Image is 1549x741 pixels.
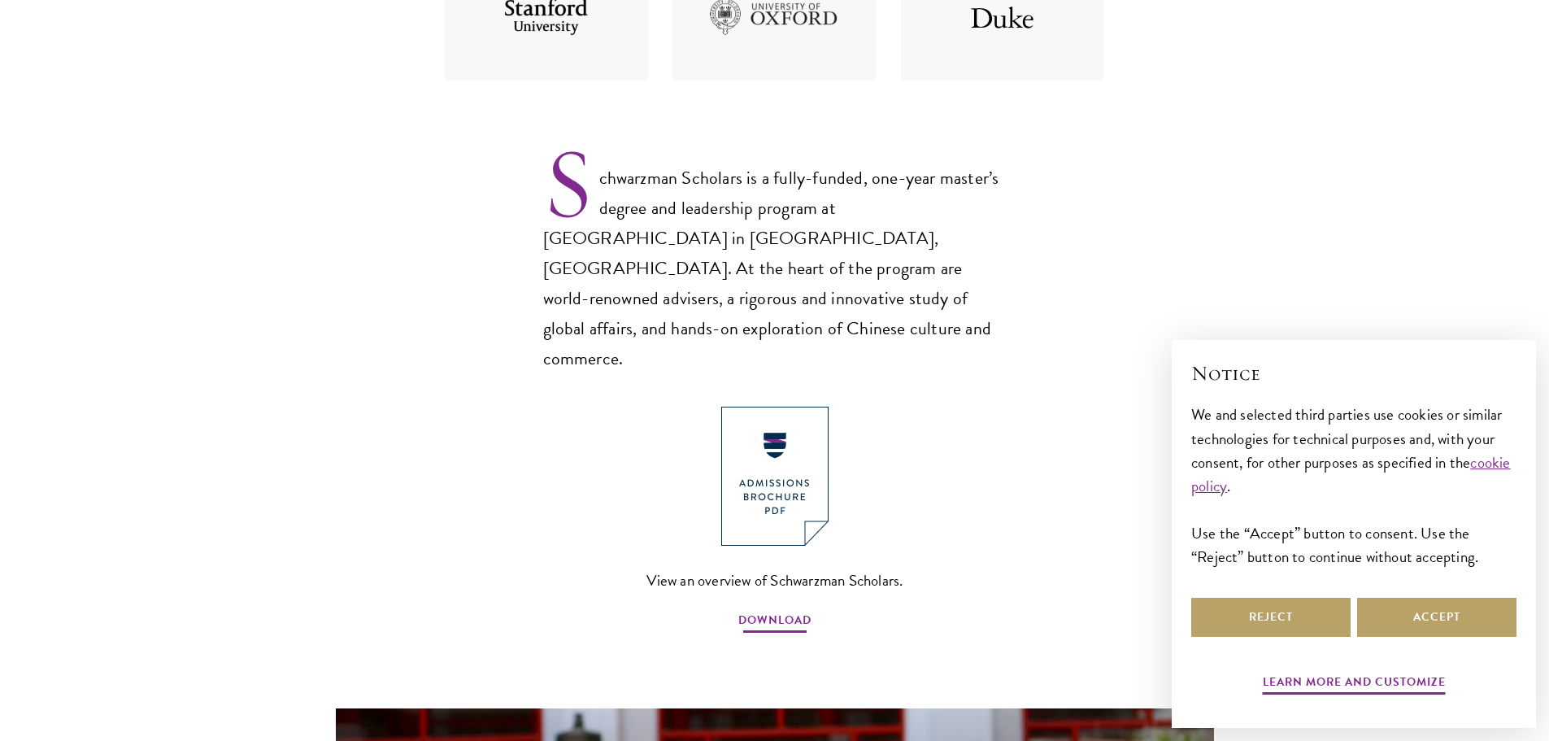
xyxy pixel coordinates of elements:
h2: Notice [1191,360,1516,387]
span: DOWNLOAD [738,610,811,635]
div: We and selected third parties use cookies or similar technologies for technical purposes and, wit... [1191,403,1516,568]
p: Schwarzman Scholars is a fully-funded, one-year master’s degree and leadership program at [GEOGRA... [543,137,1007,374]
button: Reject [1191,598,1351,637]
a: cookie policy [1191,451,1511,498]
a: View an overview of Schwarzman Scholars. DOWNLOAD [646,407,903,635]
span: View an overview of Schwarzman Scholars. [646,567,903,594]
button: Accept [1357,598,1516,637]
button: Learn more and customize [1263,672,1446,697]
